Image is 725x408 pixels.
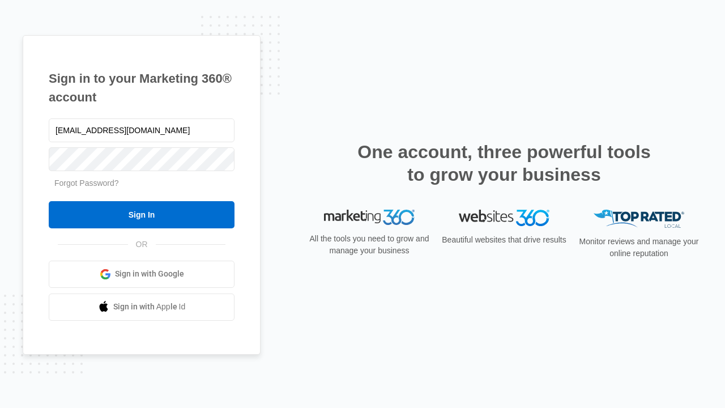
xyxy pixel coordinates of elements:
[459,210,549,226] img: Websites 360
[49,118,234,142] input: Email
[575,236,702,260] p: Monitor reviews and manage your online reputation
[441,234,568,246] p: Beautiful websites that drive results
[49,261,234,288] a: Sign in with Google
[49,69,234,107] h1: Sign in to your Marketing 360® account
[49,294,234,321] a: Sign in with Apple Id
[306,233,433,257] p: All the tools you need to grow and manage your business
[49,201,234,228] input: Sign In
[128,239,156,250] span: OR
[594,210,684,228] img: Top Rated Local
[354,141,654,186] h2: One account, three powerful tools to grow your business
[113,301,186,313] span: Sign in with Apple Id
[324,210,415,226] img: Marketing 360
[54,178,119,188] a: Forgot Password?
[115,268,184,280] span: Sign in with Google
